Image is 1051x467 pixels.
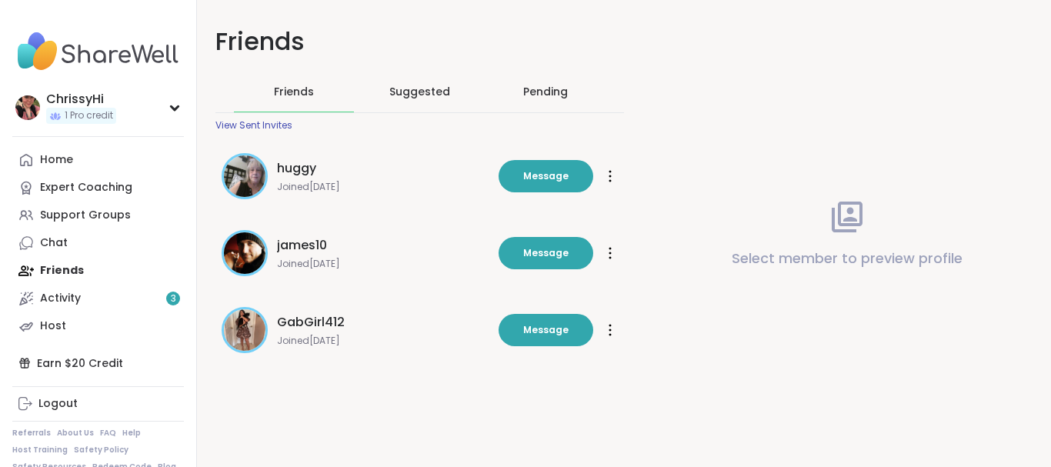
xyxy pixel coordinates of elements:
[12,445,68,455] a: Host Training
[12,349,184,377] div: Earn $20 Credit
[732,248,963,269] p: Select member to preview profile
[171,292,176,305] span: 3
[57,428,94,439] a: About Us
[15,95,40,120] img: ChrissyHi
[12,285,184,312] a: Activity3
[12,25,184,78] img: ShareWell Nav Logo
[277,159,316,178] span: huggy
[523,84,568,99] div: Pending
[277,258,489,270] span: Joined [DATE]
[38,396,78,412] div: Logout
[12,174,184,202] a: Expert Coaching
[277,335,489,347] span: Joined [DATE]
[40,291,81,306] div: Activity
[40,180,132,195] div: Expert Coaching
[224,309,265,351] img: GabGirl412
[40,319,66,334] div: Host
[12,428,51,439] a: Referrals
[122,428,141,439] a: Help
[46,91,116,108] div: ChrissyHi
[523,323,569,337] span: Message
[12,312,184,340] a: Host
[74,445,128,455] a: Safety Policy
[277,236,327,255] span: james10
[499,160,593,192] button: Message
[499,237,593,269] button: Message
[499,314,593,346] button: Message
[523,246,569,260] span: Message
[40,235,68,251] div: Chat
[215,25,624,59] h1: Friends
[215,119,292,132] div: View Sent Invites
[12,202,184,229] a: Support Groups
[389,84,450,99] span: Suggested
[277,181,489,193] span: Joined [DATE]
[224,232,265,274] img: james10
[274,84,314,99] span: Friends
[100,428,116,439] a: FAQ
[277,313,345,332] span: GabGirl412
[12,390,184,418] a: Logout
[12,229,184,257] a: Chat
[40,152,73,168] div: Home
[65,109,113,122] span: 1 Pro credit
[40,208,131,223] div: Support Groups
[523,169,569,183] span: Message
[12,146,184,174] a: Home
[224,155,265,197] img: huggy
